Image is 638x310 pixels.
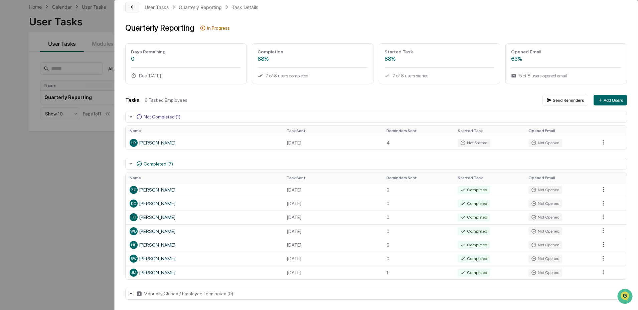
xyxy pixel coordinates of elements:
div: 🔎 [7,97,12,103]
div: [PERSON_NAME] [130,213,279,221]
td: 4 [382,136,454,149]
span: LR [131,140,136,145]
th: Opened Email [524,126,596,136]
div: 88% [384,56,495,62]
div: [PERSON_NAME] [130,227,279,235]
div: Quarterly Reporting [125,23,194,33]
div: Not Started [458,139,490,147]
div: Opened Email [511,49,621,54]
div: Not Opened [528,241,562,249]
span: HP [131,243,136,247]
th: Started Task [454,173,525,183]
a: Powered byPylon [47,113,81,118]
span: TH [131,215,136,220]
button: Start new chat [114,53,122,61]
div: Quarterly Reporting [179,4,222,10]
div: Due [DATE] [131,73,241,78]
div: Completed [458,269,490,277]
span: Preclearance [13,84,43,91]
td: [DATE] [283,136,382,149]
td: 1 [382,266,454,279]
th: Reminders Sent [382,126,454,136]
div: Completed (7) [144,161,173,167]
td: [DATE] [283,238,382,252]
div: Completed [458,200,490,208]
th: Started Task [454,126,525,136]
div: Not Opened [528,227,562,235]
span: Pylon [66,113,81,118]
div: Not Opened [528,269,562,277]
div: 8 Tasked Employees [145,97,537,103]
div: Completed [458,186,490,194]
td: 0 [382,211,454,224]
div: 0 [131,56,241,62]
div: 5 of 8 users opened email [511,73,621,78]
div: [PERSON_NAME] [130,241,279,249]
th: Opened Email [524,173,596,183]
td: [DATE] [283,224,382,238]
div: [PERSON_NAME] [130,200,279,208]
div: Completed [458,227,490,235]
div: 88% [258,56,368,62]
span: SW [131,256,137,261]
div: We're available if you need us! [23,58,85,63]
td: 0 [382,224,454,238]
div: Manually Closed / Employee Terminated (0) [144,291,233,296]
th: Reminders Sent [382,173,454,183]
iframe: Open customer support [617,288,635,306]
td: 0 [382,238,454,252]
div: [PERSON_NAME] [130,139,279,147]
div: Completion [258,49,368,54]
div: Not Opened [528,255,562,263]
th: Task Sent [283,126,382,136]
span: Data Lookup [13,97,42,103]
td: [DATE] [283,211,382,224]
input: Clear [17,30,110,37]
div: 7 of 8 users completed [258,73,368,78]
div: Not Opened [528,200,562,208]
th: Task Sent [283,173,382,183]
div: Not Completed (1) [144,114,180,119]
a: 🗄️Attestations [46,81,86,93]
td: 0 [382,252,454,266]
div: 🖐️ [7,85,12,90]
span: JM [131,270,136,275]
td: 0 [382,197,454,211]
div: User Tasks [145,4,169,10]
div: Not Opened [528,186,562,194]
th: Name [126,126,283,136]
div: Task Details [232,4,258,10]
div: Start new chat [23,51,110,58]
div: 🗄️ [48,85,54,90]
div: Tasks [125,97,139,103]
button: Send Reminders [542,95,588,105]
div: [PERSON_NAME] [130,255,279,263]
div: Completed [458,255,490,263]
div: Not Opened [528,139,562,147]
td: [DATE] [283,183,382,197]
div: Completed [458,213,490,221]
td: 0 [382,183,454,197]
div: In Progress [207,25,230,31]
a: 🔎Data Lookup [4,94,45,106]
div: 63% [511,56,621,62]
button: Add Users [594,95,627,105]
div: Started Task [384,49,495,54]
div: Days Remaining [131,49,241,54]
div: Not Opened [528,213,562,221]
div: [PERSON_NAME] [130,269,279,277]
td: [DATE] [283,266,382,279]
span: KC [131,201,136,206]
td: [DATE] [283,197,382,211]
a: 🖐️Preclearance [4,81,46,93]
div: Completed [458,241,490,249]
td: [DATE] [283,252,382,266]
div: 7 of 8 users started [384,73,495,78]
th: Name [126,173,283,183]
span: Attestations [55,84,83,91]
img: 1746055101610-c473b297-6a78-478c-a979-82029cc54cd1 [7,51,19,63]
p: How can we help? [7,14,122,25]
span: ZG [131,188,136,192]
